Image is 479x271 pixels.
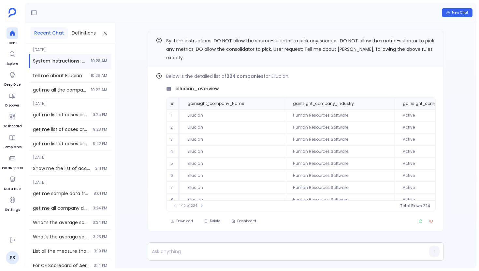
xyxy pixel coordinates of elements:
span: get me list of cases created in last year [33,126,89,133]
span: 10:28 AM [91,58,107,64]
td: Human Resources Software [285,182,395,194]
span: Discover [5,103,19,108]
span: System instructions: DO NOT allow the source-selector to pick any sources. DO NOT allow the metri... [166,37,434,61]
span: For CE Scorecard of Aerolase, what are the different relationships and which relation have the hi... [33,262,90,269]
td: Human Resources Software [285,109,395,121]
td: Ellucian [180,158,285,170]
td: Human Resources Software [285,146,395,158]
td: Ellucian [180,109,285,121]
button: Dashboard [227,217,260,226]
span: Home [7,40,18,46]
span: get me list of cases created in last year [33,140,89,147]
span: 224 [423,203,430,208]
td: Human Resources Software [285,194,395,206]
td: 4 [167,146,180,158]
td: Human Resources Software [285,121,395,134]
span: 3:14 PM [94,263,107,268]
a: PS [6,251,19,264]
span: Settings [5,207,20,212]
td: Ellucian [180,182,285,194]
span: Deep Dive [4,82,21,87]
a: Deep Dive [4,69,21,87]
p: Below is the detailed list of for Ellucian. [166,72,436,80]
span: 3:11 PM [95,166,107,171]
td: Ellucian [180,146,285,158]
span: get me all company details [33,205,89,211]
span: Templates [3,145,22,150]
td: Ellucian [180,194,285,206]
td: Human Resources Software [285,170,395,182]
span: get me list of cases created date in last year, not source created date [33,111,89,118]
span: 9:23 PM [93,127,107,132]
span: [DATE] [29,151,111,160]
span: get me all the company details in gainsight only need company names [33,87,87,93]
a: Home [7,27,18,46]
span: Show me the list of accounts up for renewal in the next 90 days [33,165,91,172]
button: Recent Chat [30,27,68,39]
td: Ellucian [180,121,285,134]
button: Download [166,217,197,226]
a: Settings [5,194,20,212]
a: Discover [5,90,19,108]
span: 8:01 PM [94,191,107,196]
span: 10:22 AM [91,87,107,93]
span: gainsight_company_Status [403,101,460,106]
td: 2 [167,121,180,134]
span: New Chat [452,10,468,15]
span: tell me about Ellucian [33,72,87,79]
span: [DATE] [29,97,111,106]
button: Definitions [68,27,100,39]
img: petavue logo [8,8,16,18]
a: Dashboard [3,111,22,129]
span: Data Hub [4,186,21,192]
span: 3:24 PM [93,206,107,211]
span: [DATE] [29,176,111,185]
span: 1-10 of 224 [180,203,197,208]
td: Human Resources Software [285,158,395,170]
span: 10:26 AM [91,73,107,78]
span: 3:19 PM [94,249,107,254]
td: 3 [167,134,180,146]
td: 6 [167,170,180,182]
a: Templates [3,132,22,150]
td: Ellucian [180,134,285,146]
span: 9:22 PM [93,141,107,146]
a: Explore [7,48,18,66]
td: 5 [167,158,180,170]
td: 8 [167,194,180,206]
button: New Chat [442,8,472,17]
span: Total Rows: [400,203,423,208]
span: [DATE] [29,43,111,52]
span: Download [176,219,193,223]
span: List all the measure that are flagged red by csm in the 1st week of june [33,248,90,254]
td: Human Resources Software [285,134,395,146]
td: 1 [167,109,180,121]
span: Explore [7,61,18,66]
span: Dashboard [3,124,22,129]
span: gainsight_company_Name [187,101,244,106]
span: System instructions: DO NOT allow the source-selector to pick any sources. DO NOT allow the metri... [33,58,87,64]
span: 3:23 PM [93,234,107,239]
td: Ellucian [180,170,285,182]
span: gainsight_company_Industry [293,101,354,106]
span: ellucian_overview [175,85,219,92]
strong: 224 companies [226,73,264,79]
span: Dashboard [237,219,256,223]
span: 9:25 PM [93,112,107,117]
span: PetaReports [2,165,23,171]
span: Delete [210,219,220,223]
span: 3:24 PM [93,220,107,225]
td: 7 [167,182,180,194]
span: What’s the average score for the final question in surveys submitted by Google stakeholders? [33,219,89,226]
span: get me sample data from companies table [33,190,90,197]
span: # [170,101,174,106]
span: What’s the average score for the final question in surveys submitted by Google stakeholders? [33,234,89,240]
button: Delete [200,217,225,226]
a: Data Hub [4,173,21,192]
a: PetaReports [2,152,23,171]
